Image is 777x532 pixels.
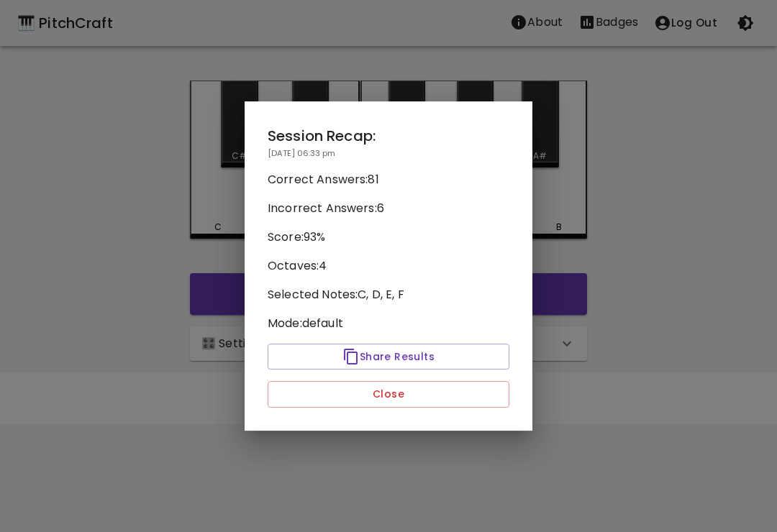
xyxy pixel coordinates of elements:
p: Selected Notes: C, D, E, F [268,286,509,303]
p: Octaves: 4 [268,257,509,275]
p: Correct Answers: 81 [268,171,509,188]
p: Incorrect Answers: 6 [268,200,509,217]
button: Share Results [268,344,509,370]
h2: Session Recap: [268,124,509,147]
p: Score: 93 % [268,229,509,246]
p: Mode: default [268,315,509,332]
button: Close [268,381,509,408]
p: [DATE] 06:33 pm [268,147,509,160]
